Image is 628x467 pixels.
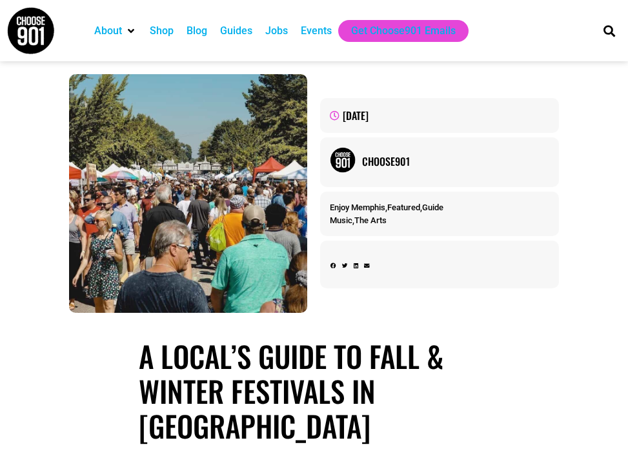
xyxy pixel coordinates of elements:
a: Music [330,215,352,225]
div: About [88,20,143,42]
nav: Main nav [88,20,585,42]
div: Search [599,20,620,41]
a: Shop [150,23,174,39]
a: Blog [187,23,207,39]
div: Share on email [364,262,370,270]
a: About [94,23,122,39]
div: Share on linkedin [354,262,358,270]
a: Events [301,23,332,39]
a: Jobs [265,23,288,39]
a: Featured [387,203,420,212]
span: , , [330,203,443,212]
a: Guide [422,203,443,212]
div: Share on facebook [330,262,336,270]
a: The Arts [354,215,387,225]
a: Get Choose901 Emails [351,23,456,39]
time: [DATE] [343,108,369,123]
div: Share on twitter [342,262,348,270]
img: Picture of Choose901 [330,147,356,173]
span: , [330,215,387,225]
a: Enjoy Memphis [330,203,385,212]
a: Choose901 [362,154,549,169]
a: Guides [220,23,252,39]
h1: A Local’s Guide to Fall & Winter Festivals in [GEOGRAPHIC_DATA] [139,339,490,443]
